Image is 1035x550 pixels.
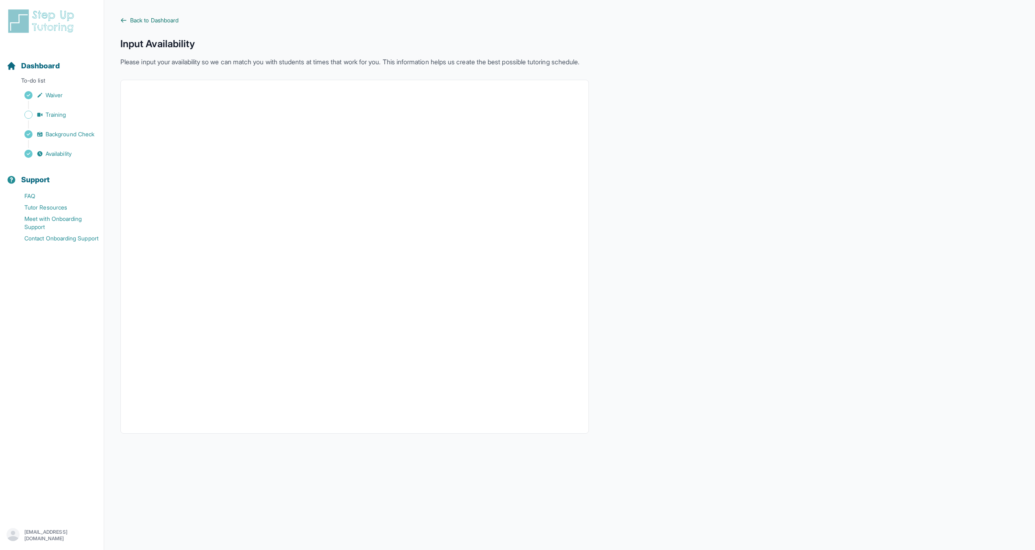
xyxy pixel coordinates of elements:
span: Background Check [46,130,94,138]
span: Availability [46,150,72,158]
p: To-do list [3,76,100,88]
a: Contact Onboarding Support [7,233,104,244]
span: Waiver [46,91,63,99]
span: Training [46,111,66,119]
a: Back to Dashboard [120,16,589,24]
a: Training [7,109,104,120]
span: Dashboard [21,60,60,72]
button: Support [3,161,100,189]
img: logo [7,8,79,34]
a: Background Check [7,129,104,140]
span: Back to Dashboard [130,16,179,24]
p: [EMAIL_ADDRESS][DOMAIN_NAME] [24,529,97,542]
a: FAQ [7,190,104,202]
p: Please input your availability so we can match you with students at times that work for you. This... [120,57,589,67]
button: Dashboard [3,47,100,75]
a: Availability [7,148,104,159]
a: Dashboard [7,60,60,72]
a: Tutor Resources [7,202,104,213]
span: Support [21,174,50,186]
iframe: Availability [131,90,579,423]
a: Meet with Onboarding Support [7,213,104,233]
button: [EMAIL_ADDRESS][DOMAIN_NAME] [7,528,97,543]
h1: Input Availability [120,37,589,50]
a: Waiver [7,89,104,101]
